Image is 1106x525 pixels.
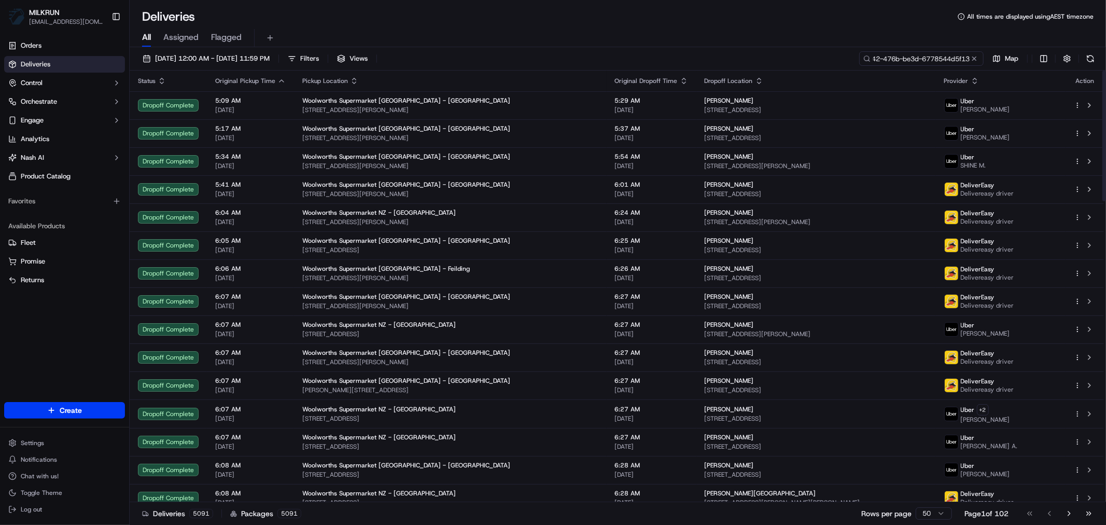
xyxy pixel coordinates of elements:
button: [DATE] 12:00 AM - [DATE] 11:59 PM [138,51,274,66]
span: [DATE] [215,499,286,507]
div: 5091 [277,509,301,518]
img: uber-new-logo.jpeg [945,463,958,477]
span: Map [1005,54,1018,63]
span: 6:07 AM [215,433,286,441]
span: 5:37 AM [615,125,688,133]
span: [STREET_ADDRESS] [705,106,928,114]
div: Deliveries [142,508,213,519]
span: [PERSON_NAME] A. [961,442,1018,450]
span: Woolworths Supermarket [GEOGRAPHIC_DATA] - [GEOGRAPHIC_DATA] [302,181,510,189]
span: [DATE] [615,134,688,142]
span: Delivereasy driver [961,385,1014,394]
span: [PERSON_NAME] [705,125,754,133]
span: [STREET_ADDRESS] [705,134,928,142]
span: [STREET_ADDRESS] [705,471,928,479]
span: [STREET_ADDRESS] [705,415,928,423]
span: [STREET_ADDRESS][PERSON_NAME] [302,162,598,170]
a: Analytics [4,131,125,147]
span: [PERSON_NAME] [705,265,754,273]
span: [PERSON_NAME] [961,133,1010,142]
span: 6:08 AM [215,489,286,498]
span: [STREET_ADDRESS][PERSON_NAME] [302,302,598,310]
span: 6:07 AM [215,377,286,385]
span: Provider [944,77,969,85]
span: [STREET_ADDRESS][PERSON_NAME] [302,358,598,366]
span: [STREET_ADDRESS][PERSON_NAME] [705,330,928,338]
button: Refresh [1083,51,1098,66]
span: DeliverEasy [961,293,995,301]
span: Woolworths Supermarket [GEOGRAPHIC_DATA] - Feilding [302,265,470,273]
button: Filters [283,51,324,66]
img: uber-new-logo.jpeg [945,155,958,168]
span: 6:08 AM [215,461,286,469]
img: uber-new-logo.jpeg [945,407,958,421]
span: [DATE] [615,386,688,394]
button: Log out [4,502,125,517]
span: 6:06 AM [215,265,286,273]
span: [DATE] [215,386,286,394]
span: Log out [21,505,42,514]
span: All times are displayed using AEST timezone [967,12,1094,21]
span: [PERSON_NAME] [705,461,754,469]
img: uber-new-logo.jpeg [945,435,958,449]
div: Packages [230,508,301,519]
input: Type to search [859,51,984,66]
span: Woolworths Supermarket NZ - [GEOGRAPHIC_DATA] [302,489,456,498]
span: Woolworths Supermarket [GEOGRAPHIC_DATA] - [GEOGRAPHIC_DATA] [302,96,510,105]
button: Toggle Theme [4,486,125,500]
span: [EMAIL_ADDRESS][DOMAIN_NAME] [29,18,103,26]
span: [PERSON_NAME] [705,405,754,413]
button: Promise [4,253,125,270]
span: 6:27 AM [615,321,688,329]
span: DeliverEasy [961,209,995,217]
button: MILKRUNMILKRUN[EMAIL_ADDRESS][DOMAIN_NAME] [4,4,107,29]
span: Product Catalog [21,172,71,181]
img: delivereasy_logo.png [945,295,958,308]
span: DeliverEasy [961,265,995,273]
span: SHINE M. [961,161,986,170]
button: Returns [4,272,125,288]
span: [DATE] [615,274,688,282]
span: Delivereasy driver [961,357,1014,366]
span: [PERSON_NAME] [705,349,754,357]
span: Delivereasy driver [961,217,1014,226]
span: [DATE] [615,443,688,451]
div: 5091 [189,509,213,518]
a: Fleet [8,238,121,247]
span: 5:09 AM [215,96,286,105]
span: [PERSON_NAME] [961,416,1010,424]
span: [STREET_ADDRESS] [705,358,928,366]
span: Delivereasy driver [961,189,1014,198]
span: [DATE] [615,471,688,479]
span: Woolworths Supermarket [GEOGRAPHIC_DATA] - [GEOGRAPHIC_DATA] [302,237,510,245]
a: Product Catalog [4,168,125,185]
img: delivereasy_logo.png [945,211,958,224]
span: Assigned [163,31,199,44]
span: Original Pickup Time [215,77,275,85]
span: Settings [21,439,44,447]
div: Page 1 of 102 [964,508,1009,519]
span: 6:27 AM [615,377,688,385]
span: [PERSON_NAME] [961,105,1010,114]
span: [STREET_ADDRESS][PERSON_NAME] [302,106,598,114]
span: [PERSON_NAME] [705,209,754,217]
span: Uber [961,406,975,414]
button: MILKRUN [29,7,60,18]
span: 6:07 AM [215,293,286,301]
span: Woolworths Supermarket [GEOGRAPHIC_DATA] - [GEOGRAPHIC_DATA] [302,125,510,133]
span: [DATE] [215,471,286,479]
span: 6:27 AM [615,349,688,357]
span: Uber [961,153,975,161]
span: All [142,31,151,44]
span: 5:41 AM [215,181,286,189]
span: Chat with us! [21,472,59,480]
span: [STREET_ADDRESS][PERSON_NAME] [302,274,598,282]
span: Pickup Location [302,77,348,85]
span: [DATE] [215,246,286,254]
img: delivereasy_logo.png [945,267,958,280]
span: [DATE] [615,190,688,198]
span: [PERSON_NAME] [705,237,754,245]
span: [STREET_ADDRESS] [705,443,928,451]
a: Promise [8,257,121,266]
